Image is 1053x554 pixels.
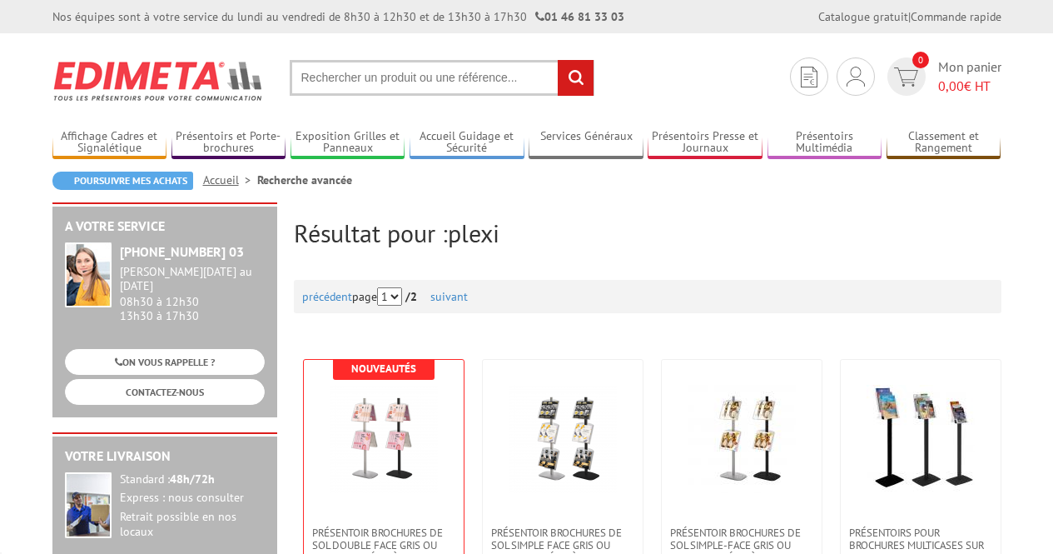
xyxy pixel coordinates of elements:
span: 2 [410,289,417,304]
img: widget-livraison.jpg [65,472,112,538]
img: Présentoirs pour brochures multicases sur pied NOIR A4, A5, 1/3 A4 Portraits transparents en plex... [867,385,975,493]
div: Standard : [120,472,265,487]
strong: / [405,289,427,304]
img: Présentoir brochures de sol simple-face GRIS ou Noir avec 2 étagères PLEXIGLASS [688,385,796,493]
li: Recherche avancée [257,172,352,188]
a: Catalogue gratuit [818,9,908,24]
a: ON VOUS RAPPELLE ? [65,349,265,375]
a: devis rapide 0 Mon panier 0,00€ HT [883,57,1001,96]
div: [PERSON_NAME][DATE] au [DATE] [120,265,265,293]
img: Edimeta [52,50,265,112]
img: devis rapide [801,67,817,87]
a: Services Généraux [529,129,643,157]
span: Mon panier [938,57,1001,96]
h2: Votre livraison [65,449,265,464]
a: CONTACTEZ-NOUS [65,379,265,405]
a: Exposition Grilles et Panneaux [291,129,405,157]
img: widget-service.jpg [65,242,112,307]
span: € HT [938,77,1001,96]
strong: 01 46 81 33 03 [535,9,624,24]
a: Présentoirs Multimédia [767,129,882,157]
img: Présentoir brochures de sol double face GRIS ou NOIR avec 4 étagères PLEXIGLASS [330,385,438,493]
a: Accueil [203,172,257,187]
img: Présentoir brochures de sol simple face GRIS ou NOIR avec 3 étagères PLEXIGLASS [509,385,617,493]
div: Express : nous consulter [120,491,265,506]
a: Poursuivre mes achats [52,172,193,190]
strong: [PHONE_NUMBER] 03 [120,243,244,260]
span: plexi [448,217,499,249]
img: devis rapide [847,67,865,87]
span: 0 [912,52,929,68]
a: Présentoirs Presse et Journaux [648,129,762,157]
div: Retrait possible en nos locaux [120,510,265,540]
input: rechercher [558,60,594,96]
strong: 48h/72h [170,472,215,487]
b: Nouveautés [351,362,416,376]
h2: Résultat pour : [294,219,1001,247]
a: précédent [302,289,352,304]
span: 0,00 [938,77,964,94]
h2: A votre service [65,219,265,234]
a: suivant [430,289,468,304]
a: Accueil Guidage et Sécurité [410,129,524,157]
a: Présentoirs et Porte-brochures [171,129,286,157]
div: page [302,280,993,313]
div: Nos équipes sont à votre service du lundi au vendredi de 8h30 à 12h30 et de 13h30 à 17h30 [52,8,624,25]
img: devis rapide [894,67,918,87]
a: Classement et Rangement [887,129,1001,157]
div: 08h30 à 12h30 13h30 à 17h30 [120,265,265,322]
a: Affichage Cadres et Signalétique [52,129,167,157]
input: Rechercher un produit ou une référence... [290,60,594,96]
div: | [818,8,1001,25]
a: Commande rapide [911,9,1001,24]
